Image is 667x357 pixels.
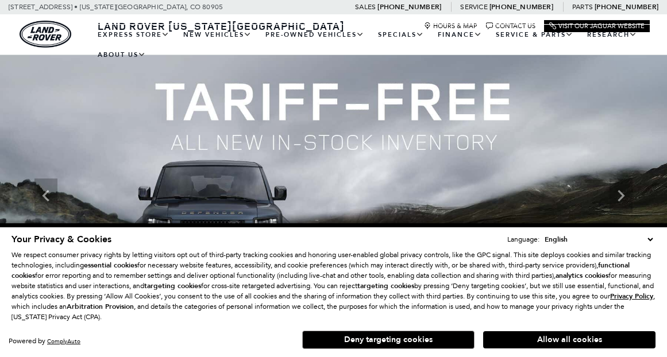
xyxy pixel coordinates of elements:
div: Next [610,178,633,213]
select: Language Select [542,234,656,245]
strong: analytics cookies [556,271,608,280]
a: Specials [371,25,431,45]
nav: Main Navigation [91,25,650,65]
a: New Vehicles [176,25,259,45]
p: We respect consumer privacy rights by letting visitors opt out of third-party tracking cookies an... [11,250,656,322]
div: Language: [507,236,539,243]
span: Your Privacy & Cookies [11,233,111,246]
div: Previous [34,178,57,213]
a: Hours & Map [424,22,477,30]
a: Contact Us [486,22,535,30]
a: Finance [431,25,489,45]
a: Service & Parts [489,25,580,45]
a: Research [580,25,644,45]
a: Land Rover [US_STATE][GEOGRAPHIC_DATA] [91,19,352,33]
a: ComplyAuto [47,337,80,345]
a: About Us [91,45,153,65]
span: Parts [572,3,593,11]
img: Land Rover [20,21,71,48]
span: Land Rover [US_STATE][GEOGRAPHIC_DATA] [98,19,345,33]
a: [PHONE_NUMBER] [377,2,441,11]
strong: targeting cookies [357,281,414,290]
div: Powered by [9,337,80,345]
strong: targeting cookies [144,281,201,290]
a: [PHONE_NUMBER] [489,2,553,11]
a: [STREET_ADDRESS] • [US_STATE][GEOGRAPHIC_DATA], CO 80905 [9,3,223,11]
span: Service [460,3,487,11]
strong: Arbitration Provision [67,302,134,311]
strong: essential cookies [84,261,137,270]
a: land-rover [20,21,71,48]
a: Visit Our Jaguar Website [549,22,645,30]
a: EXPRESS STORE [91,25,176,45]
a: Privacy Policy [610,292,653,300]
button: Allow all cookies [483,331,656,348]
a: Pre-Owned Vehicles [259,25,371,45]
button: Deny targeting cookies [302,331,475,349]
a: [PHONE_NUMBER] [595,2,658,11]
u: Privacy Policy [610,292,653,301]
span: Sales [355,3,376,11]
